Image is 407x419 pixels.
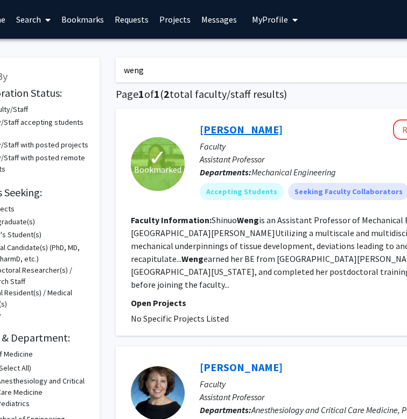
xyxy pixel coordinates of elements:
span: 2 [164,87,170,101]
span: 1 [138,87,144,101]
span: 1 [154,87,160,101]
span: My Profile [252,14,288,25]
b: Weng [237,215,259,225]
a: Bookmarks [56,1,109,38]
a: [PERSON_NAME] [200,360,283,374]
span: ✓ [149,152,167,163]
b: Departments: [200,167,251,177]
span: No Specific Projects Listed [131,313,229,324]
span: Mechanical Engineering [251,167,336,177]
mat-chip: Accepting Students [200,183,284,200]
span: Bookmarked [134,163,181,176]
a: Search [11,1,56,38]
b: Weng [181,253,203,264]
a: [PERSON_NAME] [200,123,283,136]
iframe: Chat [8,371,46,411]
b: Departments: [200,404,251,415]
a: Projects [154,1,196,38]
a: Messages [196,1,242,38]
b: Faculty Information: [131,215,212,225]
a: Requests [109,1,154,38]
